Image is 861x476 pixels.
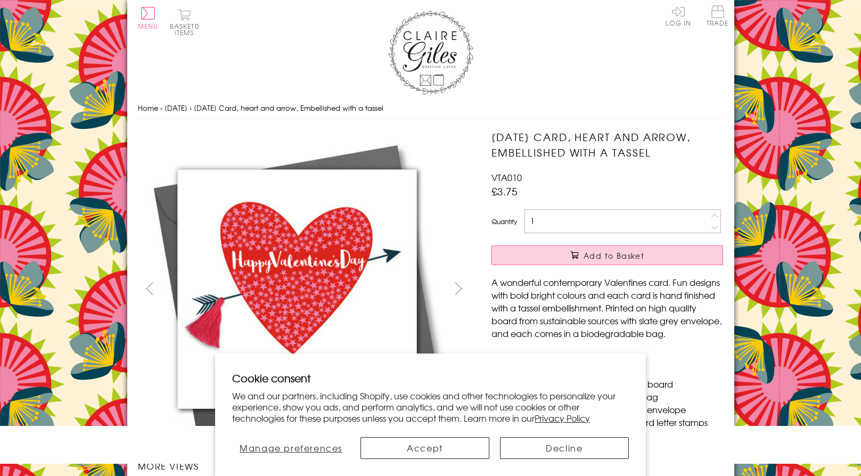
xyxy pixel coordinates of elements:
button: Basket0 items [170,9,199,36]
span: Menu [138,21,159,31]
button: Menu [138,7,159,29]
img: Claire Giles Greetings Cards [388,11,473,95]
span: VTA010 [491,171,522,184]
li: Dimensions: 150mm x 150mm [502,352,723,365]
p: We and our partners, including Shopify, use cookies and other technologies to personalize your ex... [232,390,629,423]
span: £3.75 [491,184,518,199]
img: Valentine's Day Card, heart and arrow, Embellished with a tassel [470,129,790,449]
span: [DATE] Card, heart and arrow, Embellished with a tassel [194,103,383,113]
a: Log In [666,5,691,26]
button: next [446,276,470,300]
nav: breadcrumbs [138,97,724,119]
button: prev [138,276,162,300]
label: Quantity [491,217,517,226]
a: [DATE] [165,103,187,113]
a: Home [138,103,158,113]
h2: Cookie consent [232,371,629,385]
h1: [DATE] Card, heart and arrow, Embellished with a tassel [491,129,723,160]
span: › [190,103,192,113]
a: Trade [707,5,729,28]
button: Decline [500,437,629,459]
span: Manage preferences [240,441,342,454]
button: Accept [360,437,489,459]
span: Trade [707,5,729,26]
button: Add to Basket [491,245,723,265]
p: A wonderful contemporary Valentines card. Fun designs with bold bright colours and each card is h... [491,276,723,340]
span: Add to Basket [584,250,644,261]
button: Manage preferences [232,437,350,459]
img: Valentine's Day Card, heart and arrow, Embellished with a tassel [137,129,457,449]
span: › [160,103,162,113]
h3: More views [138,459,471,472]
a: Privacy Policy [535,412,590,424]
span: 0 items [175,21,199,37]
